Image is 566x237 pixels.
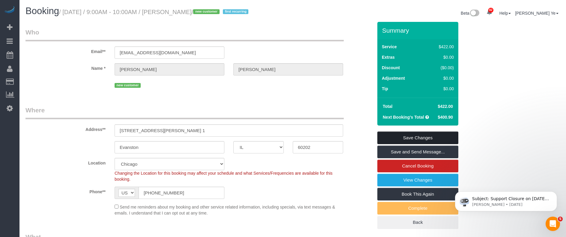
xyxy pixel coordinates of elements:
[115,171,333,182] span: Changing the Location for this booking may affect your schedule and what Services/Frequencies are...
[21,63,110,71] label: Name *
[4,6,16,14] img: Automaid Logo
[382,54,395,60] label: Extras
[377,132,458,144] a: Save Changes
[499,11,511,16] a: Help
[377,216,458,229] a: Back
[488,8,493,13] span: 82
[115,83,141,88] span: new customer
[25,28,344,41] legend: Who
[438,115,453,120] span: $400.90
[484,6,495,19] a: 82
[192,9,250,15] span: /
[426,44,454,50] div: $422.00
[382,44,397,50] label: Service
[293,141,343,153] input: Zip Code**
[383,104,392,109] strong: Total
[426,86,454,92] div: $0.00
[558,217,563,221] span: 5
[382,27,455,34] h3: Summary
[426,65,454,71] div: ($0.00)
[446,179,566,221] iframe: Intercom notifications message
[193,9,219,14] span: new customer
[233,63,343,76] input: Last Name*
[382,65,400,71] label: Discount
[377,160,458,172] a: Cancel Booking
[59,9,250,15] small: / [DATE] / 9:00AM - 10:00AM / [PERSON_NAME]
[382,86,388,92] label: Tip
[377,174,458,186] a: View Changes
[383,115,424,120] strong: Next Booking's Total
[21,158,110,166] label: Location
[25,6,59,16] span: Booking
[469,10,479,17] img: New interface
[382,75,405,81] label: Adjustment
[223,9,248,14] span: first recurring
[115,63,224,76] input: First Name**
[515,11,559,16] a: [PERSON_NAME] Ye
[25,106,344,119] legend: Where
[426,75,454,81] div: $0.00
[546,217,560,231] iframe: Intercom live chat
[438,104,453,109] span: $422.00
[115,205,335,215] span: Send me reminders about my booking and other service related information, including specials, via...
[426,54,454,60] div: $0.00
[377,146,458,158] a: Save and Send Message...
[461,11,479,16] a: Beta
[377,188,458,200] a: Book This Again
